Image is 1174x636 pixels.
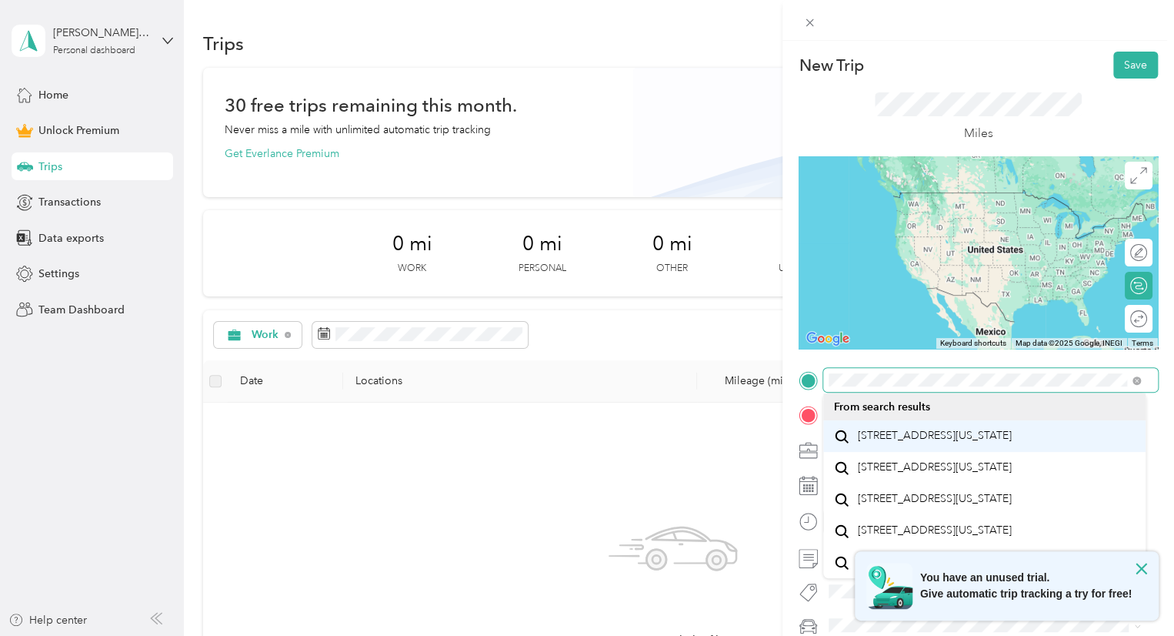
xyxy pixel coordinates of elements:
[1088,550,1174,636] iframe: Everlance-gr Chat Button Frame
[802,329,853,349] a: Open this area in Google Maps (opens a new window)
[940,338,1006,349] button: Keyboard shortcuts
[964,124,993,143] p: Miles
[858,429,1012,443] span: [STREET_ADDRESS][US_STATE]
[834,400,930,413] span: From search results
[858,492,1012,506] span: [STREET_ADDRESS][US_STATE]
[858,460,1012,474] span: [STREET_ADDRESS][US_STATE]
[799,55,863,76] p: New Trip
[1016,339,1122,347] span: Map data ©2025 Google, INEGI
[858,524,1012,537] span: [STREET_ADDRESS][US_STATE]
[1113,52,1158,79] button: Save
[802,329,853,349] img: Google
[920,570,1132,602] span: You have an unused trial. Give automatic trip tracking a try for free!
